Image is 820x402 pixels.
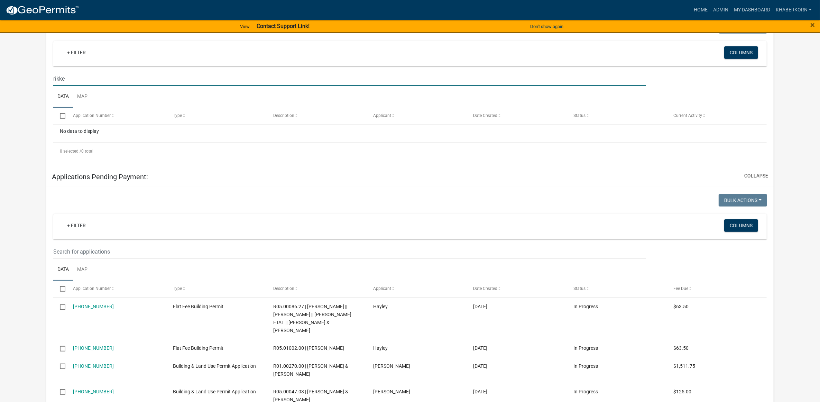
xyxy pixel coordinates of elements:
[53,259,73,281] a: Data
[53,245,646,259] input: Search for applications
[367,108,467,124] datatable-header-cell: Applicant
[773,3,814,17] a: khaberkorn
[73,113,111,118] span: Application Number
[46,14,774,167] div: collapse
[573,113,586,118] span: Status
[52,173,148,181] h5: Applications Pending Payment:
[267,281,367,297] datatable-header-cell: Description
[173,345,223,351] span: Flat Fee Building Permit
[237,21,252,32] a: View
[473,345,488,351] span: 09/08/2025
[66,281,166,297] datatable-header-cell: Application Number
[62,46,91,59] a: + Filter
[673,113,702,118] span: Current Activity
[373,363,410,369] span: Michael Lindhart
[473,286,498,291] span: Date Created
[810,20,815,30] span: ×
[573,363,598,369] span: In Progress
[573,286,586,291] span: Status
[673,363,695,369] span: $1,511.75
[73,345,114,351] a: [PHONE_NUMBER]
[62,219,91,232] a: + Filter
[719,194,767,207] button: Bulk Actions
[273,345,344,351] span: R05.01002.00 | TONY J JOHNSON
[173,363,256,369] span: Building & Land Use Permit Application
[373,345,388,351] span: Hayley
[267,108,367,124] datatable-header-cell: Description
[467,108,566,124] datatable-header-cell: Date Created
[73,304,114,309] a: [PHONE_NUMBER]
[53,86,73,108] a: Data
[73,389,114,394] a: [PHONE_NUMBER]
[473,113,498,118] span: Date Created
[673,389,691,394] span: $125.00
[673,304,689,309] span: $63.50
[373,304,388,309] span: Hayley
[73,259,92,281] a: Map
[473,363,488,369] span: 09/02/2025
[73,86,92,108] a: Map
[667,281,767,297] datatable-header-cell: Fee Due
[73,286,111,291] span: Application Number
[567,281,667,297] datatable-header-cell: Status
[724,46,758,59] button: Columns
[731,3,773,17] a: My Dashboard
[567,108,667,124] datatable-header-cell: Status
[573,389,598,394] span: In Progress
[73,363,114,369] a: [PHONE_NUMBER]
[53,108,66,124] datatable-header-cell: Select
[473,389,488,394] span: 08/07/2025
[173,389,256,394] span: Building & Land Use Permit Application
[166,108,266,124] datatable-header-cell: Type
[173,113,182,118] span: Type
[673,286,688,291] span: Fee Due
[66,108,166,124] datatable-header-cell: Application Number
[373,389,410,394] span: Lucas Youngsma
[473,304,488,309] span: 09/11/2025
[273,304,351,333] span: R05.00086.27 | JOHN L WINDER JR || KATHLEEN M WINDER || ROBERT A WINDER ETAL || THOMAS L & AUDRA ...
[367,281,467,297] datatable-header-cell: Applicant
[667,108,767,124] datatable-header-cell: Current Activity
[166,281,266,297] datatable-header-cell: Type
[60,149,81,154] span: 0 selected /
[53,281,66,297] datatable-header-cell: Select
[257,23,310,29] strong: Contact Support Link!
[273,113,294,118] span: Description
[573,304,598,309] span: In Progress
[53,72,646,86] input: Search for applications
[744,172,768,180] button: collapse
[273,286,294,291] span: Description
[724,219,758,232] button: Columns
[691,3,710,17] a: Home
[673,345,689,351] span: $63.50
[810,21,815,29] button: Close
[373,286,391,291] span: Applicant
[173,286,182,291] span: Type
[467,281,566,297] datatable-header-cell: Date Created
[527,21,566,32] button: Don't show again
[573,345,598,351] span: In Progress
[373,113,391,118] span: Applicant
[173,304,223,309] span: Flat Fee Building Permit
[53,143,767,160] div: 0 total
[273,363,348,377] span: R01.00270.00 | MICHAEL A & MOLLY M LINDHART
[710,3,731,17] a: Admin
[53,125,767,142] div: No data to display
